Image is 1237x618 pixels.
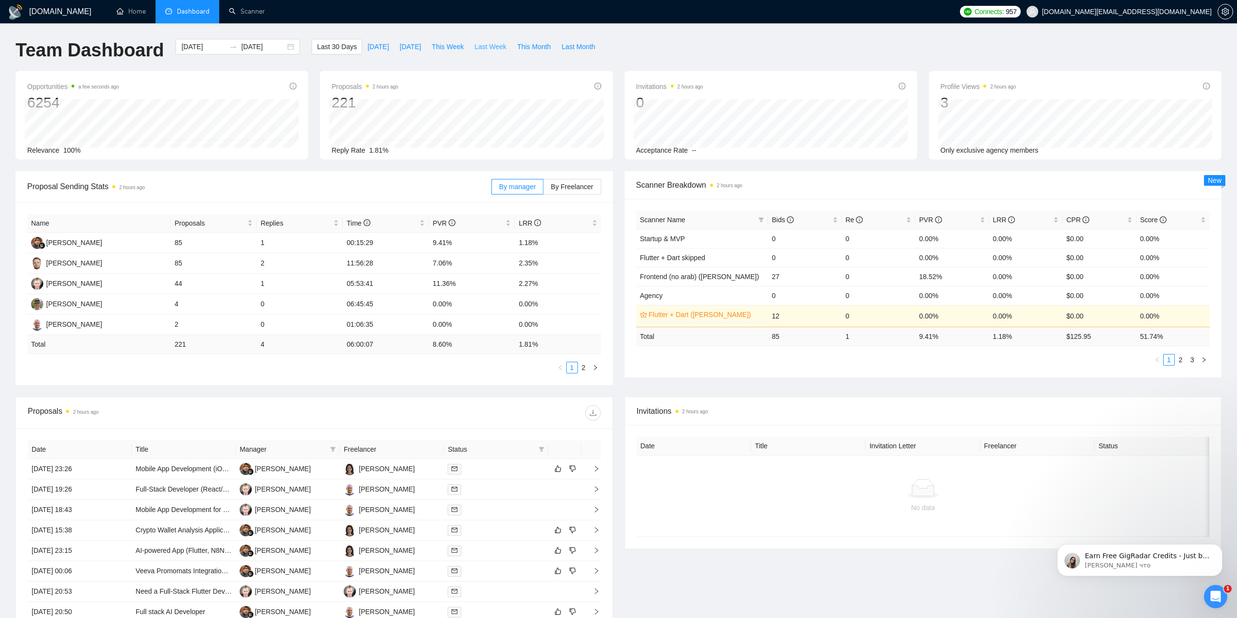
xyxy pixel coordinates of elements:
[578,362,589,373] a: 2
[27,335,171,354] td: Total
[247,468,254,475] img: gigradar-bm.png
[46,237,102,248] div: [PERSON_NAME]
[171,274,257,294] td: 44
[255,606,311,617] div: [PERSON_NAME]
[517,41,551,52] span: This Month
[1203,83,1210,89] span: info-circle
[649,309,763,320] a: Flutter + Dart ([PERSON_NAME])
[768,286,842,305] td: 0
[432,41,464,52] span: This Week
[569,547,576,554] span: dislike
[136,547,324,554] a: AI-powered App (Flutter, N8N, Unity, Electron, C++) Developer
[555,608,561,616] span: like
[136,608,205,616] a: Full stack AI Developer
[515,294,601,315] td: 0.00%
[343,315,429,335] td: 01:06:35
[586,409,600,417] span: download
[31,318,43,331] img: VV
[474,41,506,52] span: Last Week
[640,273,759,281] a: Frontend (no arab) ([PERSON_NAME])
[426,39,469,54] button: This Week
[359,586,415,597] div: [PERSON_NAME]
[1204,585,1227,608] iframe: Intercom live chat
[567,545,578,556] button: dislike
[592,365,598,371] span: right
[1136,327,1210,346] td: 51.74 %
[842,305,916,327] td: 0
[27,93,119,112] div: 6254
[16,39,164,62] h1: Team Dashboard
[552,565,564,577] button: like
[915,267,989,286] td: 18.52%
[229,7,265,16] a: searchScanner
[1154,357,1160,363] span: left
[567,362,577,373] a: 1
[1151,354,1163,366] button: left
[941,146,1039,154] span: Only exclusive agency members
[842,267,916,286] td: 0
[585,405,601,421] button: download
[165,8,172,15] span: dashboard
[594,83,601,89] span: info-circle
[856,216,863,223] span: info-circle
[452,466,457,472] span: mail
[31,237,43,249] img: YN
[344,585,356,598] img: OS
[1208,177,1221,184] span: New
[915,327,989,346] td: 9.41 %
[915,248,989,267] td: 0.00%
[31,257,43,269] img: YZ
[369,146,389,154] span: 1.81%
[344,526,415,533] a: KI[PERSON_NAME]
[240,505,311,513] a: OS[PERSON_NAME]
[1140,216,1167,224] span: Score
[344,545,356,557] img: KI
[257,214,343,233] th: Replies
[359,525,415,535] div: [PERSON_NAME]
[678,84,703,89] time: 2 hours ago
[567,606,578,618] button: dislike
[590,362,601,373] button: right
[117,7,146,16] a: homeHome
[343,274,429,294] td: 05:53:41
[768,327,842,346] td: 85
[515,335,601,354] td: 1.81 %
[171,335,257,354] td: 221
[240,545,252,557] img: YN
[1224,585,1232,593] span: 1
[240,607,311,615] a: YN[PERSON_NAME]
[359,606,415,617] div: [PERSON_NAME]
[569,608,576,616] span: dislike
[515,315,601,335] td: 0.00%
[555,362,566,373] li: Previous Page
[394,39,426,54] button: [DATE]
[768,248,842,267] td: 0
[344,524,356,536] img: KI
[499,183,536,191] span: By manager
[344,504,356,516] img: VV
[344,587,415,595] a: OS[PERSON_NAME]
[915,229,989,248] td: 0.00%
[255,586,311,597] div: [PERSON_NAME]
[590,362,601,373] li: Next Page
[359,504,415,515] div: [PERSON_NAME]
[636,146,688,154] span: Acceptance Rate
[1175,354,1186,366] li: 2
[449,219,455,226] span: info-circle
[552,606,564,618] button: like
[261,218,331,229] span: Replies
[331,93,398,112] div: 221
[364,219,370,226] span: info-circle
[787,216,794,223] span: info-circle
[331,146,365,154] span: Reply Rate
[1136,229,1210,248] td: 0.00%
[1186,354,1198,366] li: 3
[42,37,168,46] p: Message from Mariia, sent Только что
[452,588,457,594] span: mail
[257,315,343,335] td: 0
[229,43,237,51] span: swap-right
[1175,354,1186,365] a: 2
[1006,6,1016,17] span: 957
[1063,327,1136,346] td: $ 125.95
[569,567,576,575] span: dislike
